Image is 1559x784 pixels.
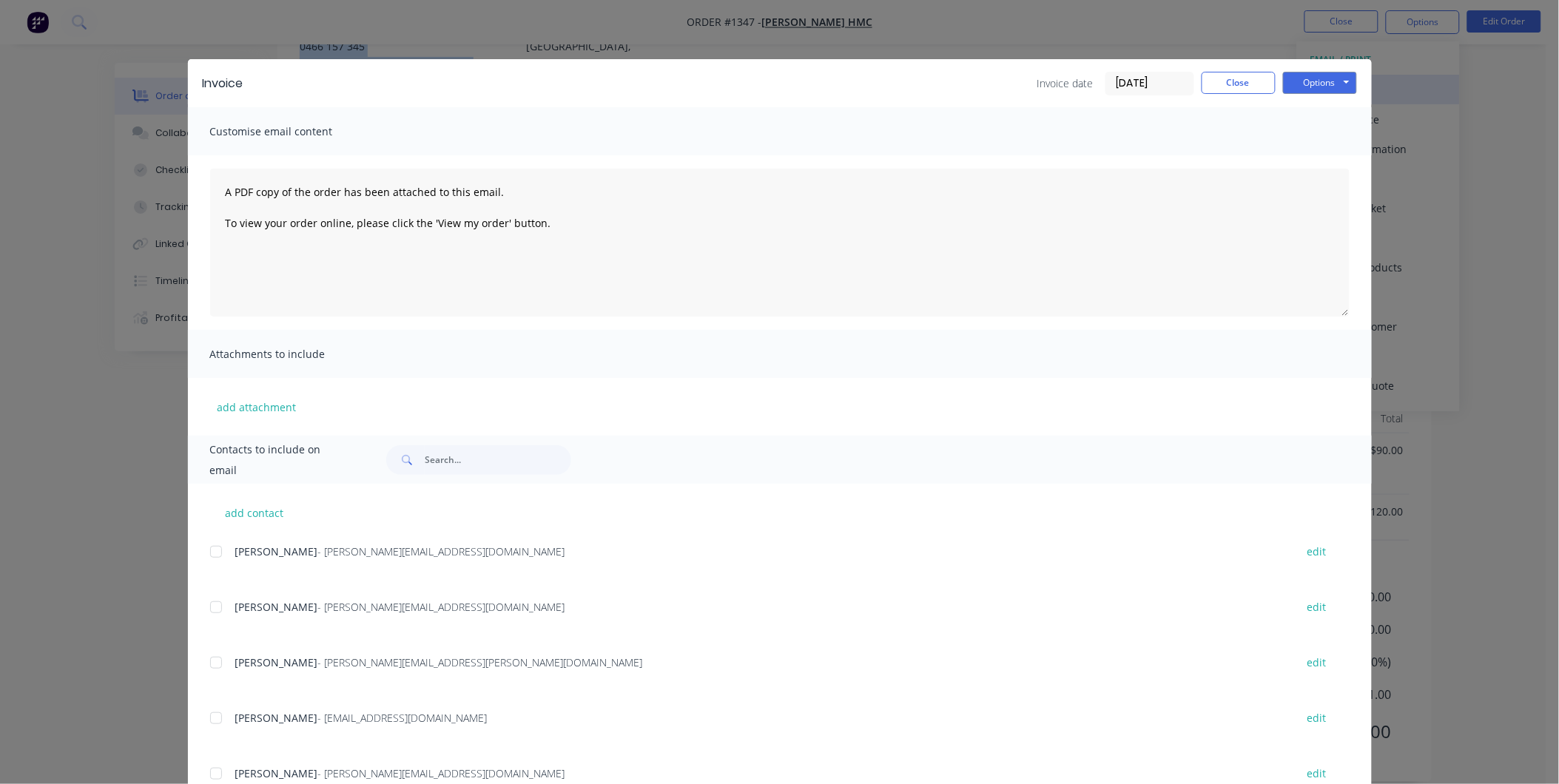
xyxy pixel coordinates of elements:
div: Invoice [203,75,243,92]
span: [PERSON_NAME] [235,600,318,614]
button: add attachment [210,396,304,418]
span: [PERSON_NAME] [235,655,318,669]
span: Attachments to include [210,344,373,365]
span: [PERSON_NAME] [235,766,318,780]
input: Search... [425,445,571,475]
span: - [PERSON_NAME][EMAIL_ADDRESS][PERSON_NAME][DOMAIN_NAME] [318,655,643,669]
span: [PERSON_NAME] [235,711,318,725]
span: - [EMAIL_ADDRESS][DOMAIN_NAME] [318,711,488,725]
span: [PERSON_NAME] [235,544,318,558]
span: - [PERSON_NAME][EMAIL_ADDRESS][DOMAIN_NAME] [318,766,565,780]
button: Close [1202,72,1276,94]
button: edit [1299,541,1336,561]
span: - [PERSON_NAME][EMAIL_ADDRESS][DOMAIN_NAME] [318,544,565,558]
button: edit [1299,597,1336,617]
button: edit [1299,652,1336,672]
button: edit [1299,708,1336,728]
span: Invoice date [1037,75,1094,91]
button: Options [1283,72,1357,94]
button: edit [1299,763,1336,783]
span: Customise email content [210,121,373,142]
span: Contacts to include on email [210,439,350,481]
button: add contact [210,501,299,524]
textarea: A PDF copy of the order has been attached to this email. To view your order online, please click ... [210,169,1350,317]
span: - [PERSON_NAME][EMAIL_ADDRESS][DOMAIN_NAME] [318,600,565,614]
